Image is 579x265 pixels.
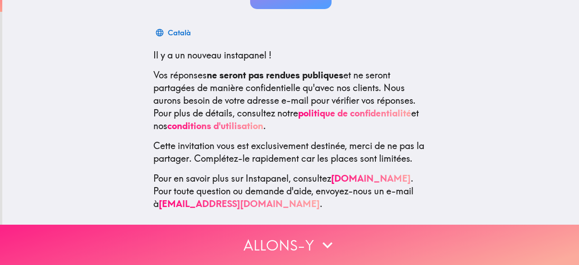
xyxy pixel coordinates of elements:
[153,140,428,165] p: Cette invitation vous est exclusivement destinée, merci de ne pas la partager. Complétez-le rapid...
[167,120,263,131] a: conditions d'utilisation
[331,173,411,184] a: [DOMAIN_NAME]
[207,69,343,81] b: ne seront pas rendues publiques
[153,69,428,132] p: Vos réponses et ne seront partagées de manière confidentielle qu'avec nos clients. Nous aurons be...
[153,172,428,210] p: Pour en savoir plus sur Instapanel, consultez . Pour toute question ou demande d'aide, envoyez-no...
[159,198,320,209] a: [EMAIL_ADDRESS][DOMAIN_NAME]
[298,107,411,119] a: politique de confidentialité
[168,26,191,39] div: Català
[153,49,271,61] span: Il y a un nouveau instapanel !
[153,24,195,42] button: Català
